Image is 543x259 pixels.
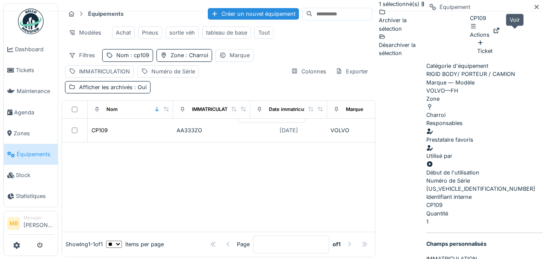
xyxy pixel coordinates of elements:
div: 1 [426,210,543,226]
div: [DATE] [280,126,298,134]
div: Marque [230,51,250,59]
div: Prestataire favoris [426,136,543,144]
div: Voir [506,14,524,26]
div: CP109 [91,126,108,134]
div: Filtres [65,49,99,61]
a: Stock [4,165,58,186]
div: Tout [258,29,270,37]
div: AA333ZO [177,126,247,134]
div: Pneus [142,29,158,37]
div: Colonnes [287,65,330,78]
div: RIGID BODY/ PORTEUR / CAMION [426,62,543,78]
span: : Charroi [184,52,208,58]
div: Achat [116,29,131,37]
div: Actions [470,22,490,38]
li: [PERSON_NAME] [24,215,54,233]
div: Responsables [426,119,543,127]
div: VOLVO — FH [426,79,543,95]
div: sortie véh [169,29,195,37]
a: Statistiques [4,186,58,207]
div: Début de l'utilisation [426,160,543,176]
div: Marque — Modèle [426,79,543,87]
div: Date immatriculation (1ere) [269,106,331,113]
div: tableau de base [206,29,247,37]
div: Showing 1 - 1 of 1 [65,240,103,248]
div: Quantité [426,210,543,218]
div: Manager [24,215,54,221]
a: Zones [4,123,58,144]
div: Charroi [426,111,446,119]
span: Statistiques [16,192,54,200]
a: Dashboard [4,39,58,60]
div: Exporter [332,65,372,78]
div: Créer un nouvel équipement [208,8,299,20]
div: Équipement [440,3,470,11]
div: Désarchiver la sélection [379,33,419,58]
div: Marque [346,106,363,113]
div: Numéro de Série [426,177,543,185]
img: Badge_color-CXgf-gQk.svg [18,9,44,34]
a: MB Manager[PERSON_NAME] [7,215,54,235]
div: Catégorie d'équipement [426,62,543,70]
div: Archiver la sélection [379,8,419,33]
strong: Champs personnalisés [426,240,487,248]
span: Agenda [14,108,54,116]
div: Page [237,240,250,248]
div: Ticket [477,39,493,55]
div: VOLVO [331,126,401,134]
span: : cp109 [129,52,149,58]
a: Équipements [4,144,58,165]
span: Dashboard [15,45,54,53]
span: Équipements [17,150,54,158]
span: Zones [14,129,54,137]
div: Utilisé par [426,152,543,160]
div: [US_VEHICLE_IDENTIFICATION_NUMBER] [426,177,543,193]
a: Tickets [4,60,58,81]
div: CP109 [470,14,500,39]
div: Numéro de Série [151,67,195,76]
div: Identifiant interne [426,193,543,201]
div: CP109 [426,193,543,209]
div: IMMATRICULATION [192,106,236,113]
div: Nom [116,51,149,59]
div: Modèles [65,26,105,39]
a: Agenda [4,102,58,123]
li: MB [7,217,20,230]
a: Maintenance [4,81,58,102]
span: : Oui [133,84,147,90]
span: Maintenance [17,87,54,95]
span: Stock [16,171,54,179]
strong: Équipements [85,10,127,18]
div: Nom [106,106,118,113]
div: Afficher les archivés [79,83,147,91]
div: Zone [426,95,543,103]
strong: of 1 [333,240,341,248]
div: items per page [106,240,164,248]
div: IMMATRICULATION [79,67,130,76]
div: Zone [171,51,208,59]
span: Tickets [16,66,54,74]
